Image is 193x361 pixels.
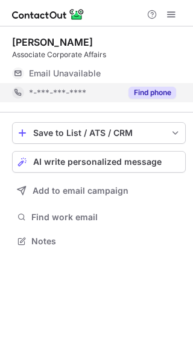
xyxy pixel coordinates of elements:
img: ContactOut v5.3.10 [12,7,84,22]
div: Associate Corporate Affairs [12,49,186,60]
button: AI write personalized message [12,151,186,173]
button: Add to email campaign [12,180,186,202]
span: AI write personalized message [33,157,162,167]
span: Email Unavailable [29,68,101,79]
div: [PERSON_NAME] [12,36,93,48]
span: Add to email campaign [33,186,128,196]
span: Notes [31,236,181,247]
button: save-profile-one-click [12,122,186,144]
button: Find work email [12,209,186,226]
button: Notes [12,233,186,250]
span: Find work email [31,212,181,223]
button: Reveal Button [128,87,176,99]
div: Save to List / ATS / CRM [33,128,165,138]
